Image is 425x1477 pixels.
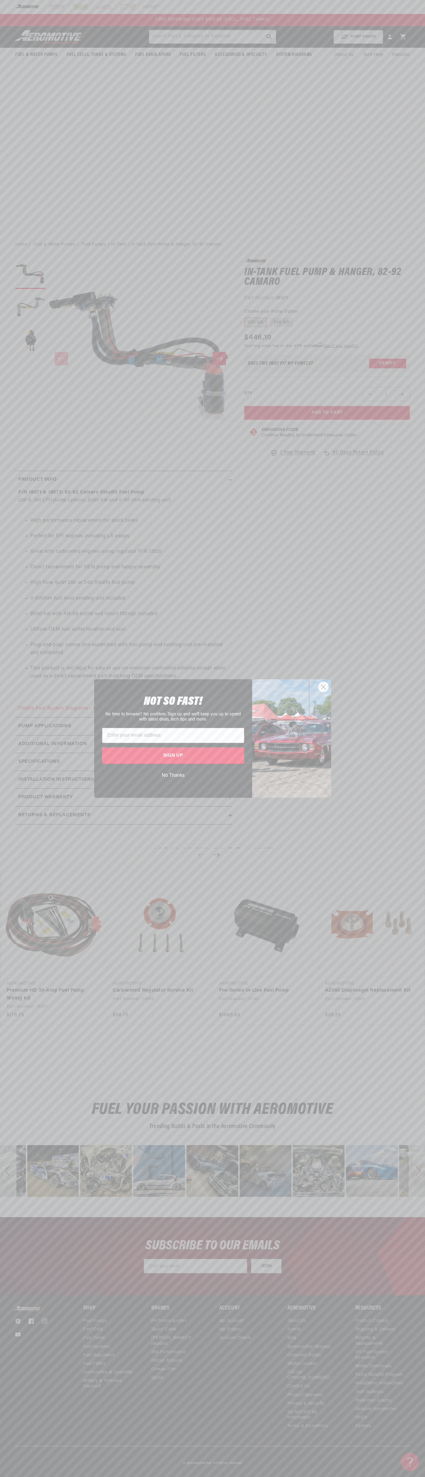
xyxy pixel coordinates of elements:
[252,679,331,798] img: 85cdd541-2605-488b-b08c-a5ee7b438a35.jpeg
[318,682,329,692] button: Close dialog
[102,770,244,781] button: No Thanks
[102,728,244,743] input: Enter your email address
[105,712,241,722] span: No time to browse? No problem. Sign up and we'll keep you up to speed with latest deals, tech tip...
[144,696,202,708] span: NOT SO FAST!
[102,747,244,764] button: SIGN UP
